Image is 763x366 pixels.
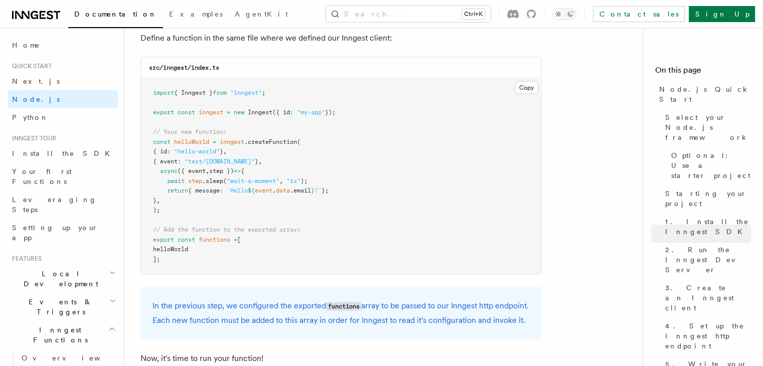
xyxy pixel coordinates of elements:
span: : [178,158,181,165]
a: Install the SDK [8,144,118,162]
span: , [223,148,227,155]
a: Select your Node.js framework [661,108,751,146]
span: // Your new function: [153,128,227,135]
button: Local Development [8,265,118,293]
h4: On this page [655,64,751,80]
p: Now, it's time to run your function! [140,351,542,365]
span: , [279,177,283,185]
span: "test/[DOMAIN_NAME]" [185,158,255,165]
span: .email [290,187,311,194]
span: export [153,109,174,116]
span: AgentKit [235,10,288,18]
span: ( [297,138,300,145]
span: : [290,109,293,116]
a: Optional: Use a starter project [667,146,751,185]
span: , [206,167,209,174]
span: Quick start [8,62,52,70]
a: Your first Functions [8,162,118,191]
a: Node.js Quick Start [655,80,751,108]
span: ${ [248,187,255,194]
span: Optional: Use a starter project [671,150,751,180]
span: !` [315,187,322,194]
span: .sleep [202,177,223,185]
a: Node.js [8,90,118,108]
span: functions [199,236,230,243]
span: { Inngest } [174,89,213,96]
button: Events & Triggers [8,293,118,321]
span: { id [153,148,167,155]
span: 1. Install the Inngest SDK [665,217,751,237]
span: }); [325,109,336,116]
p: In the previous step, we configured the exported array to be passed to our Inngest http endpoint.... [152,299,530,327]
span: ); [300,177,308,185]
a: Examples [163,3,229,27]
span: , [157,197,160,204]
span: [ [237,236,241,243]
span: Starting your project [665,189,751,209]
span: } [153,197,157,204]
button: Search...Ctrl+K [326,6,491,22]
span: Python [12,113,49,121]
span: Leveraging Steps [12,196,97,214]
span: new [234,109,244,116]
span: 4. Set up the Inngest http endpoint [665,321,751,351]
span: Install the SDK [12,149,116,157]
span: return [167,187,188,194]
span: { message [188,187,220,194]
button: Copy [515,81,538,94]
span: Overview [22,354,125,362]
a: Next.js [8,72,118,90]
span: Events & Triggers [8,297,109,317]
span: Examples [169,10,223,18]
span: { [241,167,244,174]
span: ]; [153,256,160,263]
a: Python [8,108,118,126]
span: "inngest" [230,89,262,96]
span: } [255,158,258,165]
span: { event [153,158,178,165]
a: 1. Install the Inngest SDK [661,213,751,241]
span: step }) [209,167,234,174]
span: Inngest [248,109,272,116]
span: ( [223,177,227,185]
span: "my-app" [297,109,325,116]
span: inngest [220,138,244,145]
span: const [153,138,171,145]
button: Toggle dark mode [552,8,576,20]
a: 3. Create an Inngest client [661,279,751,317]
span: Inngest tour [8,134,56,142]
span: Home [12,40,40,50]
span: } [311,187,315,194]
span: } [220,148,223,155]
span: // Add the function to the exported array: [153,226,300,233]
a: Contact sales [593,6,685,22]
span: ; [262,89,265,96]
a: 4. Set up the Inngest http endpoint [661,317,751,355]
span: Setting up your app [12,224,98,242]
span: helloWorld [174,138,209,145]
span: 3. Create an Inngest client [665,283,751,313]
span: await [167,177,185,185]
span: Node.js [12,95,60,103]
span: "hello-world" [174,148,220,155]
span: Local Development [8,269,109,289]
span: Your first Functions [12,167,72,186]
span: ); [153,207,160,214]
span: 2. Run the Inngest Dev Server [665,245,751,275]
span: import [153,89,174,96]
span: Features [8,255,42,263]
span: , [258,158,262,165]
code: functions [326,302,361,311]
span: }; [322,187,329,194]
a: Home [8,36,118,54]
span: ({ event [178,167,206,174]
span: .createFunction [244,138,297,145]
span: Documentation [74,10,157,18]
span: ({ id [272,109,290,116]
span: Inngest Functions [8,325,108,345]
p: Define a function in the same file where we defined our Inngest client: [140,31,542,45]
span: = [213,138,216,145]
a: Starting your project [661,185,751,213]
a: Setting up your app [8,219,118,247]
span: . [272,187,276,194]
